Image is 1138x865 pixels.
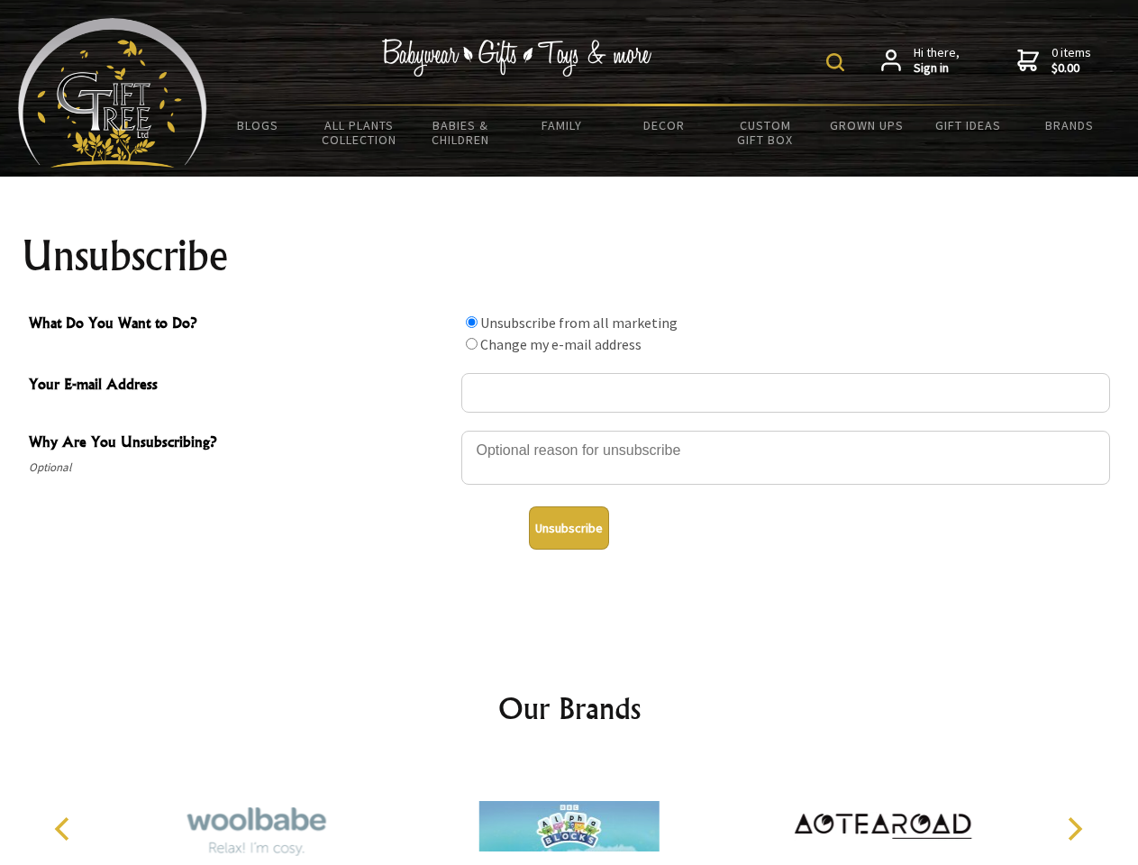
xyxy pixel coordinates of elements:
[29,457,452,478] span: Optional
[410,106,512,159] a: Babies & Children
[1017,45,1091,77] a: 0 items$0.00
[309,106,411,159] a: All Plants Collection
[382,39,652,77] img: Babywear - Gifts - Toys & more
[480,335,642,353] label: Change my e-mail address
[914,45,960,77] span: Hi there,
[461,373,1110,413] input: Your E-mail Address
[207,106,309,144] a: BLOGS
[512,106,614,144] a: Family
[29,431,452,457] span: Why Are You Unsubscribing?
[1054,809,1094,849] button: Next
[36,687,1103,730] h2: Our Brands
[461,431,1110,485] textarea: Why Are You Unsubscribing?
[881,45,960,77] a: Hi there,Sign in
[29,312,452,338] span: What Do You Want to Do?
[466,338,478,350] input: What Do You Want to Do?
[715,106,816,159] a: Custom Gift Box
[826,53,844,71] img: product search
[529,506,609,550] button: Unsubscribe
[466,316,478,328] input: What Do You Want to Do?
[480,314,678,332] label: Unsubscribe from all marketing
[45,809,85,849] button: Previous
[1019,106,1121,144] a: Brands
[1052,60,1091,77] strong: $0.00
[22,234,1117,278] h1: Unsubscribe
[1052,44,1091,77] span: 0 items
[815,106,917,144] a: Grown Ups
[613,106,715,144] a: Decor
[917,106,1019,144] a: Gift Ideas
[914,60,960,77] strong: Sign in
[29,373,452,399] span: Your E-mail Address
[18,18,207,168] img: Babyware - Gifts - Toys and more...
